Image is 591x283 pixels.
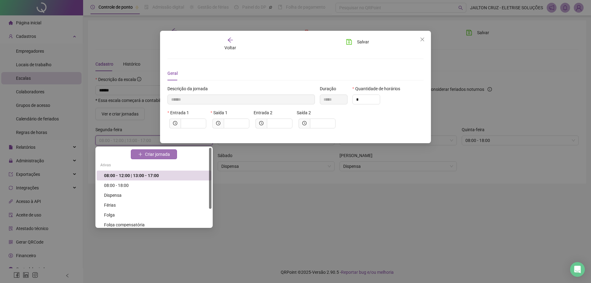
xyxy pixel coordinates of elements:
[97,161,211,171] div: Ativas
[227,37,233,43] span: arrow-left
[357,38,369,45] span: Salvar
[302,121,307,125] span: clock-circle
[104,172,208,179] div: 08:00 - 12:00 | 13:00 - 17:00
[104,202,208,208] div: Férias
[341,37,374,47] button: Salvar
[167,109,193,116] label: Entrada 1
[131,149,177,159] button: Criar jornada
[570,262,585,277] div: Open Intercom Messenger
[104,182,208,189] div: 08:00 - 18:00
[167,85,208,92] span: Descrição da jornada
[352,85,404,92] label: Quantidade de horários
[104,212,208,218] div: Folga
[254,109,276,116] label: Entrada 2
[167,70,178,77] div: Geral
[104,221,208,228] div: Folga compensatória
[138,152,143,156] span: plus
[173,121,177,125] span: clock-circle
[417,34,427,44] button: Close
[320,85,340,92] label: Duração
[297,109,315,116] label: Saída 2
[346,39,352,45] span: save
[259,121,263,125] span: clock-circle
[216,121,220,125] span: clock-circle
[224,45,236,50] span: Voltar
[104,192,208,199] div: Dispensa
[211,109,231,116] label: Saída 1
[145,151,170,158] span: Criar jornada
[420,37,425,42] span: close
